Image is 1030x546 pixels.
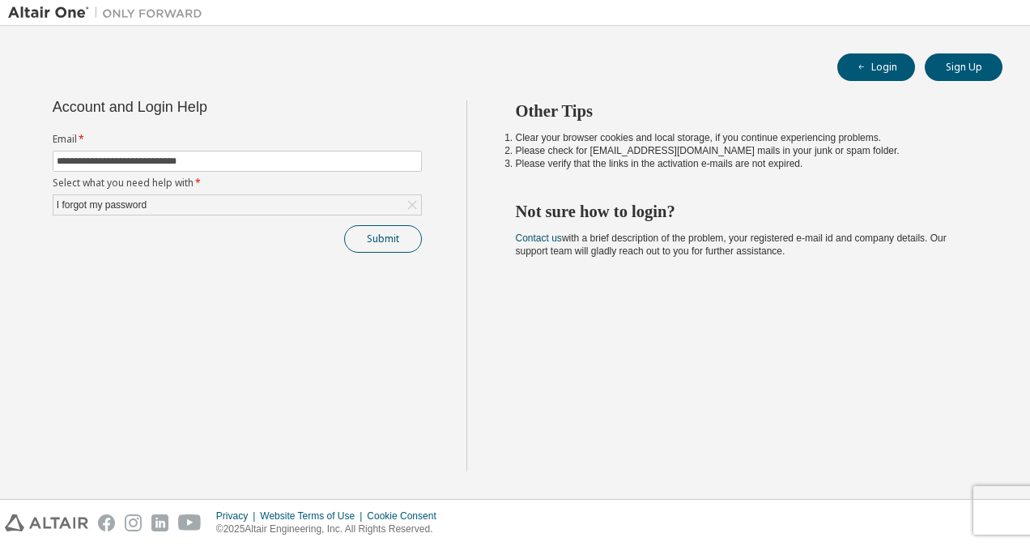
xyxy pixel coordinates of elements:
[216,510,260,523] div: Privacy
[516,100,974,122] h2: Other Tips
[516,131,974,144] li: Clear your browser cookies and local storage, if you continue experiencing problems.
[516,232,947,257] span: with a brief description of the problem, your registered e-mail id and company details. Our suppo...
[344,225,422,253] button: Submit
[8,5,211,21] img: Altair One
[53,195,421,215] div: I forgot my password
[216,523,446,536] p: © 2025 Altair Engineering, Inc. All Rights Reserved.
[5,514,88,531] img: altair_logo.svg
[178,514,202,531] img: youtube.svg
[53,133,422,146] label: Email
[516,232,562,244] a: Contact us
[516,201,974,222] h2: Not sure how to login?
[837,53,915,81] button: Login
[53,177,422,190] label: Select what you need help with
[925,53,1002,81] button: Sign Up
[516,144,974,157] li: Please check for [EMAIL_ADDRESS][DOMAIN_NAME] mails in your junk or spam folder.
[516,157,974,170] li: Please verify that the links in the activation e-mails are not expired.
[260,510,367,523] div: Website Terms of Use
[98,514,115,531] img: facebook.svg
[151,514,168,531] img: linkedin.svg
[53,100,348,113] div: Account and Login Help
[54,196,149,214] div: I forgot my password
[367,510,445,523] div: Cookie Consent
[125,514,142,531] img: instagram.svg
